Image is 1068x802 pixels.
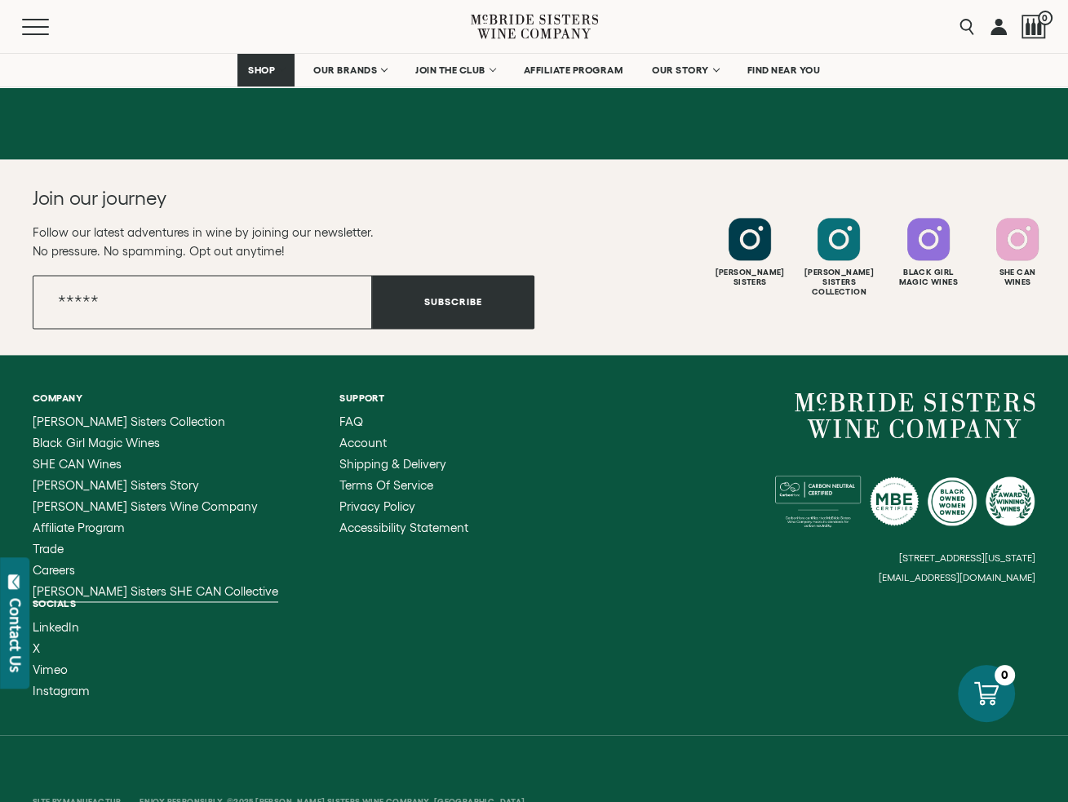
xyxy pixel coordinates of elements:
[737,54,831,86] a: FIND NEAR YOU
[415,64,485,76] span: JOIN THE CLUB
[33,479,278,492] a: McBride Sisters Story
[995,665,1015,685] div: 0
[33,185,484,211] h2: Join our journey
[7,598,24,672] div: Contact Us
[33,275,372,329] input: Email
[33,500,278,513] a: McBride Sisters Wine Company
[33,584,278,598] span: [PERSON_NAME] Sisters SHE CAN Collective
[339,521,468,534] a: Accessibility Statement
[796,268,881,297] div: [PERSON_NAME] Sisters Collection
[33,414,225,428] span: [PERSON_NAME] Sisters Collection
[248,64,276,76] span: SHOP
[707,268,792,287] div: [PERSON_NAME] Sisters
[33,663,90,676] a: Vimeo
[513,54,634,86] a: AFFILIATE PROGRAM
[33,662,68,676] span: Vimeo
[237,54,295,86] a: SHOP
[313,64,377,76] span: OUR BRANDS
[524,64,623,76] span: AFFILIATE PROGRAM
[33,585,278,598] a: McBride Sisters SHE CAN Collective
[975,218,1060,287] a: Follow SHE CAN Wines on Instagram She CanWines
[707,218,792,287] a: Follow McBride Sisters on Instagram [PERSON_NAME]Sisters
[372,275,534,329] button: Subscribe
[33,563,75,577] span: Careers
[652,64,709,76] span: OUR STORY
[339,499,415,513] span: Privacy Policy
[405,54,505,86] a: JOIN THE CLUB
[339,415,468,428] a: FAQ
[33,223,534,260] p: Follow our latest adventures in wine by joining our newsletter. No pressure. No spamming. Opt out...
[33,415,278,428] a: McBride Sisters Collection
[899,552,1035,563] small: [STREET_ADDRESS][US_STATE]
[33,620,79,634] span: LinkedIn
[339,458,468,471] a: Shipping & Delivery
[22,19,81,35] button: Mobile Menu Trigger
[33,478,199,492] span: [PERSON_NAME] Sisters Story
[886,218,971,287] a: Follow Black Girl Magic Wines on Instagram Black GirlMagic Wines
[339,457,446,471] span: Shipping & Delivery
[33,542,64,556] span: Trade
[33,521,125,534] span: Affiliate Program
[339,436,468,450] a: Account
[339,479,468,492] a: Terms of Service
[33,436,160,450] span: Black Girl Magic Wines
[33,499,258,513] span: [PERSON_NAME] Sisters Wine Company
[886,268,971,287] div: Black Girl Magic Wines
[339,414,363,428] span: FAQ
[33,543,278,556] a: Trade
[339,478,433,492] span: Terms of Service
[975,268,1060,287] div: She Can Wines
[33,521,278,534] a: Affiliate Program
[33,642,90,655] a: X
[641,54,729,86] a: OUR STORY
[33,684,90,698] span: Instagram
[303,54,397,86] a: OUR BRANDS
[33,641,40,655] span: X
[339,500,468,513] a: Privacy Policy
[747,64,821,76] span: FIND NEAR YOU
[33,436,278,450] a: Black Girl Magic Wines
[33,685,90,698] a: Instagram
[33,457,122,471] span: SHE CAN Wines
[339,436,387,450] span: Account
[33,458,278,471] a: SHE CAN Wines
[33,564,278,577] a: Careers
[1038,11,1052,25] span: 0
[33,621,90,634] a: LinkedIn
[879,572,1035,583] small: [EMAIL_ADDRESS][DOMAIN_NAME]
[796,218,881,297] a: Follow McBride Sisters Collection on Instagram [PERSON_NAME] SistersCollection
[795,392,1035,438] a: McBride Sisters Wine Company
